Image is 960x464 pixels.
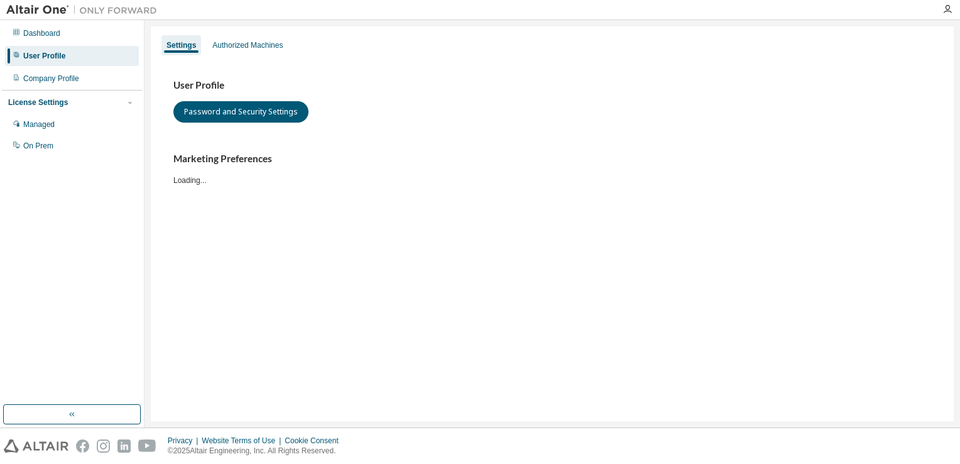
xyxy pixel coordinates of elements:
[23,74,79,84] div: Company Profile
[285,436,346,446] div: Cookie Consent
[117,439,131,453] img: linkedin.svg
[23,28,60,38] div: Dashboard
[8,97,68,108] div: License Settings
[97,439,110,453] img: instagram.svg
[23,141,53,151] div: On Prem
[23,51,65,61] div: User Profile
[202,436,285,446] div: Website Terms of Use
[168,446,346,456] p: © 2025 Altair Engineering, Inc. All Rights Reserved.
[4,439,68,453] img: altair_logo.svg
[173,79,931,92] h3: User Profile
[173,153,931,185] div: Loading...
[168,436,202,446] div: Privacy
[138,439,156,453] img: youtube.svg
[23,119,55,130] div: Managed
[173,153,931,165] h3: Marketing Preferences
[212,40,283,50] div: Authorized Machines
[76,439,89,453] img: facebook.svg
[166,40,196,50] div: Settings
[6,4,163,16] img: Altair One
[173,101,308,123] button: Password and Security Settings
